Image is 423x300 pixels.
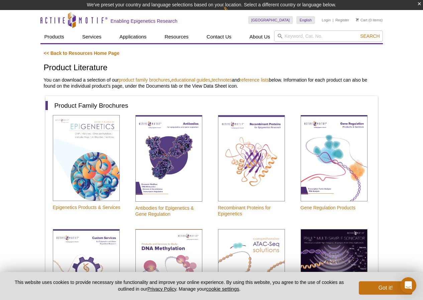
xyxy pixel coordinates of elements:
li: (0 items) [356,16,383,24]
p: Antibodies for Epigenetics & Gene Regulation [135,205,206,217]
a: << Back to Resources Home Page [44,51,119,56]
button: Got it! [359,281,412,295]
a: Cart [356,18,367,22]
a: educational guides [171,77,210,83]
a: Services [78,30,106,43]
a: Resources [161,30,193,43]
li: | [333,16,334,24]
a: product family brochures [119,77,170,83]
img: Epigenetic Services [53,115,120,201]
p: This website uses cookies to provide necessary site functionality and improve your online experie... [11,279,348,292]
a: Login [322,18,331,22]
p: Epigenetics Products & Services [53,204,120,210]
a: Products [40,30,68,43]
a: Applications [115,30,150,43]
a: technotes [212,77,232,83]
a: Antibodies Antibodies for Epigenetics & Gene Regulation [128,114,206,225]
h2: Product Family Brochures [45,101,371,110]
img: Recombinant Proteins for Epigenetics Research [218,115,285,201]
button: cookie settings [206,286,239,292]
img: Antibodies [135,115,202,202]
img: Change Here [223,5,241,21]
input: Keyword, Cat. No. [274,30,383,42]
button: Search [358,33,382,39]
div: Open Intercom Messenger [400,277,416,293]
a: Register [335,18,349,22]
span: Search [360,33,380,39]
img: Your Cart [356,18,359,21]
p: Recombinant Proteins for Epigenetics [218,205,288,217]
a: About Us [245,30,274,43]
a: English [296,16,315,24]
h2: Enabling Epigenetics Research [111,18,178,24]
h1: Product Literature [44,63,380,73]
a: Recombinant Proteins for Epigenetics Research Recombinant Proteins for Epigenetics [211,114,288,224]
a: Gene Regulation Products Gene Regulation Products [293,114,367,218]
img: PIXUL Sonicator [301,229,367,275]
a: Contact Us [203,30,235,43]
a: [GEOGRAPHIC_DATA] [248,16,293,24]
a: PIXUL Sonicator PIXUL®Multi-Sample Sonicator [293,228,367,292]
a: Epigenetic Services Epigenetics Products & Services [45,114,120,218]
a: Privacy Policy [147,286,176,292]
img: Gene Regulation Products [301,115,367,201]
a: reference lists [240,77,269,83]
p: You can download a selection of our , , and below. Information for each product can also be found... [44,77,380,89]
p: Gene Regulation Products [301,205,367,211]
